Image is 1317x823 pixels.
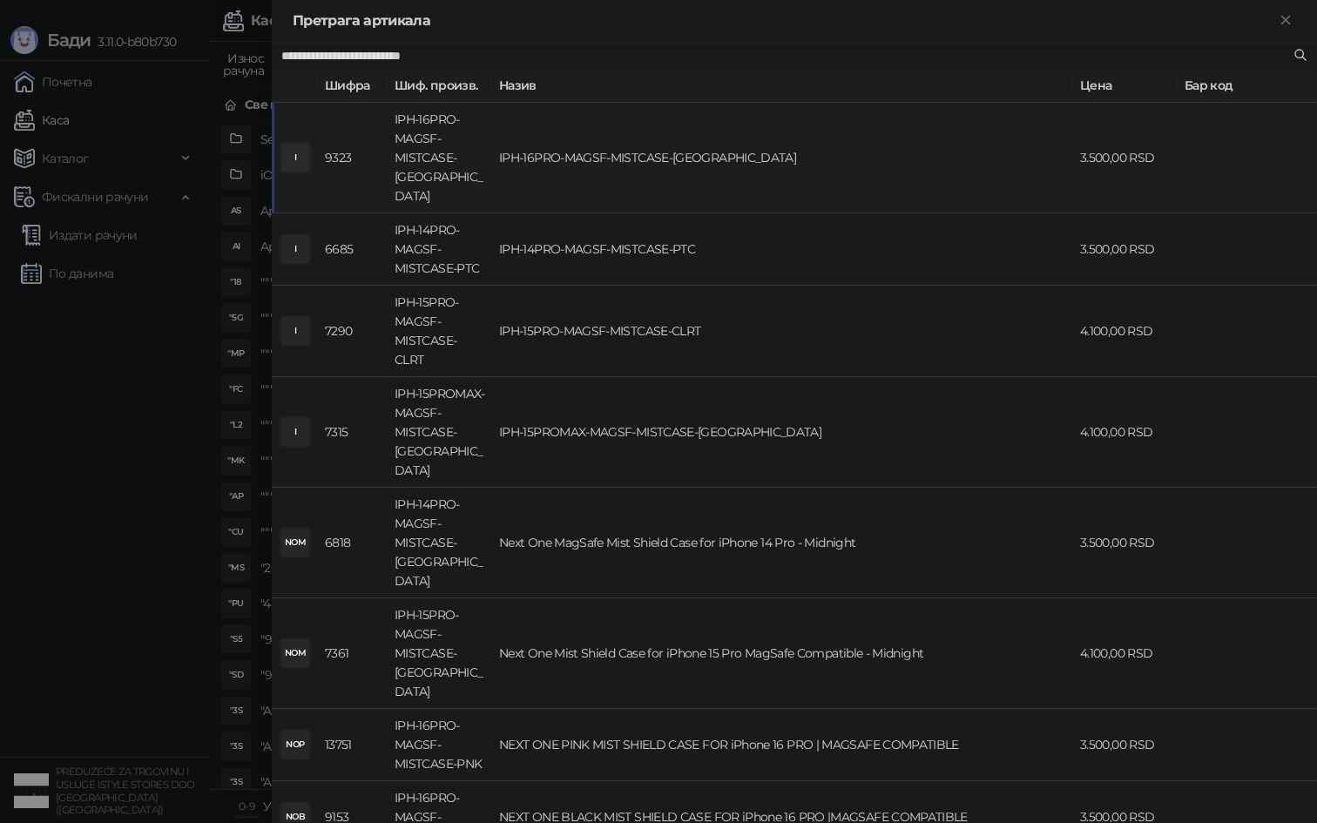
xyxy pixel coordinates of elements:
td: IPH-15PROMAX-MAGSF-MISTCASE-[GEOGRAPHIC_DATA] [492,377,1073,488]
td: 7315 [318,377,388,488]
td: 3.500,00 RSD [1073,488,1178,598]
div: I [281,317,309,345]
div: NOM [281,639,309,667]
td: IPH-15PRO-MAGSF-MISTCASE-CLRT [492,286,1073,377]
td: Next One MagSafe Mist Shield Case for iPhone 14 Pro - Midnight [492,488,1073,598]
td: IPH-14PRO-MAGSF-MISTCASE-PTC [492,213,1073,286]
td: 13751 [318,709,388,781]
td: 3.500,00 RSD [1073,709,1178,781]
th: Шиф. произв. [388,69,492,103]
th: Цена [1073,69,1178,103]
div: Претрага артикала [293,10,1275,31]
div: NOM [281,529,309,557]
td: 9323 [318,103,388,213]
td: Next One Mist Shield Case for iPhone 15 Pro MagSafe Compatible - Midnight [492,598,1073,709]
td: IPH-16PRO-MAGSF-MISTCASE-[GEOGRAPHIC_DATA] [492,103,1073,213]
td: 4.100,00 RSD [1073,598,1178,709]
td: IPH-15PRO-MAGSF-MISTCASE-[GEOGRAPHIC_DATA] [388,598,492,709]
th: Назив [492,69,1073,103]
div: NOP [281,731,309,759]
th: Бар код [1178,69,1317,103]
td: 3.500,00 RSD [1073,103,1178,213]
td: IPH-14PRO-MAGSF-MISTCASE-PTC [388,213,492,286]
td: 7290 [318,286,388,377]
button: Close [1275,10,1296,31]
div: I [281,418,309,446]
td: NEXT ONE PINK MIST SHIELD CASE FOR iPhone 16 PRO | MAGSAFE COMPATIBLE [492,709,1073,781]
td: IPH-15PROMAX-MAGSF-MISTCASE-[GEOGRAPHIC_DATA] [388,377,492,488]
td: 4.100,00 RSD [1073,286,1178,377]
td: 6818 [318,488,388,598]
td: IPH-15PRO-MAGSF-MISTCASE-CLRT [388,286,492,377]
td: 6685 [318,213,388,286]
th: Шифра [318,69,388,103]
div: I [281,235,309,263]
td: 7361 [318,598,388,709]
div: I [281,144,309,172]
td: IPH-14PRO-MAGSF-MISTCASE-[GEOGRAPHIC_DATA] [388,488,492,598]
td: IPH-16PRO-MAGSF-MISTCASE-[GEOGRAPHIC_DATA] [388,103,492,213]
td: 3.500,00 RSD [1073,213,1178,286]
td: IPH-16PRO-MAGSF-MISTCASE-PNK [388,709,492,781]
td: 4.100,00 RSD [1073,377,1178,488]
